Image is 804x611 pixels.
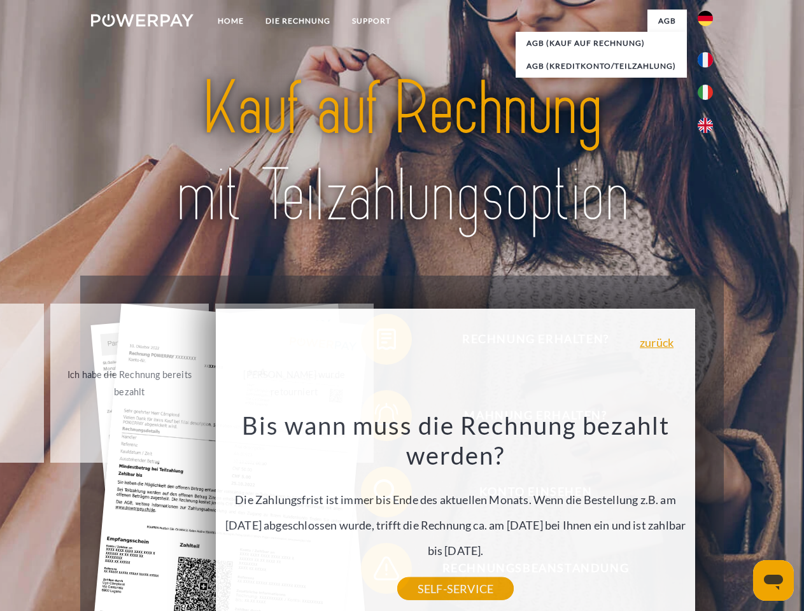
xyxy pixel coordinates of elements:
[91,14,194,27] img: logo-powerpay-white.svg
[207,10,255,32] a: Home
[647,10,687,32] a: agb
[223,410,688,589] div: Die Zahlungsfrist ist immer bis Ende des aktuellen Monats. Wenn die Bestellung z.B. am [DATE] abg...
[341,10,402,32] a: SUPPORT
[223,410,688,471] h3: Bis wann muss die Rechnung bezahlt werden?
[698,11,713,26] img: de
[753,560,794,601] iframe: Schaltfläche zum Öffnen des Messaging-Fensters
[255,10,341,32] a: DIE RECHNUNG
[698,118,713,133] img: en
[698,85,713,100] img: it
[122,61,682,244] img: title-powerpay_de.svg
[698,52,713,67] img: fr
[640,337,674,348] a: zurück
[58,366,201,400] div: Ich habe die Rechnung bereits bezahlt
[516,55,687,78] a: AGB (Kreditkonto/Teilzahlung)
[516,32,687,55] a: AGB (Kauf auf Rechnung)
[397,577,514,600] a: SELF-SERVICE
